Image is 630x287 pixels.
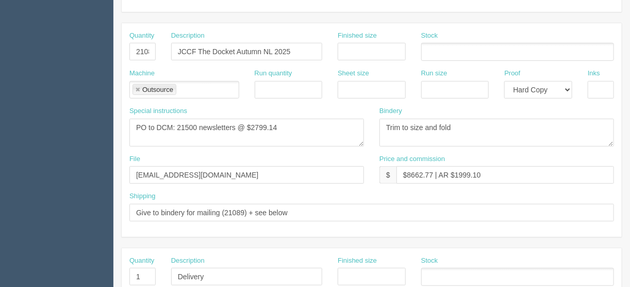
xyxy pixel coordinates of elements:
label: Finished size [338,31,377,41]
label: Run size [421,69,447,78]
label: Special instructions [129,106,187,116]
label: Bindery [379,106,402,116]
label: Proof [504,69,520,78]
label: Quantity [129,256,154,266]
label: Shipping [129,192,156,201]
label: Stock [421,31,438,41]
textarea: Trim to size and fold [379,119,614,147]
label: Machine [129,69,155,78]
label: Sheet size [338,69,369,78]
label: Inks [588,69,600,78]
label: Stock [421,256,438,266]
div: Outsource [142,86,173,93]
label: Quantity [129,31,154,41]
label: Finished size [338,256,377,266]
label: Price and commission [379,154,445,164]
label: Description [171,31,205,41]
label: Description [171,256,205,266]
textarea: PO to DCM: 21500 newsletters @ $2799.14 [129,119,364,147]
label: Run quantity [255,69,292,78]
label: File [129,154,140,164]
div: $ [379,166,396,184]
